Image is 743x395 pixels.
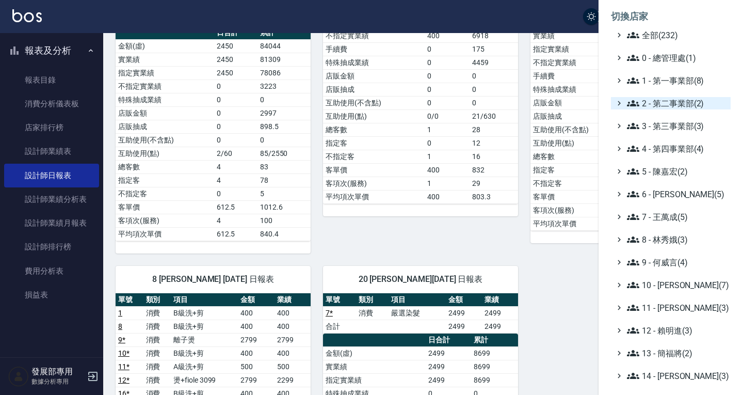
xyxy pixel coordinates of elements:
[627,120,726,132] span: 3 - 第三事業部(3)
[627,370,726,382] span: 14 - [PERSON_NAME](3)
[627,279,726,291] span: 10 - [PERSON_NAME](7)
[627,188,726,200] span: 6 - [PERSON_NAME](5)
[627,97,726,109] span: 2 - 第二事業部(2)
[627,165,726,178] span: 5 - 陳嘉宏(2)
[627,233,726,246] span: 8 - 林秀娥(3)
[627,256,726,268] span: 9 - 何威言(4)
[627,302,726,314] span: 11 - [PERSON_NAME](3)
[627,143,726,155] span: 4 - 第四事業部(4)
[627,29,726,41] span: 全部(232)
[627,52,726,64] span: 0 - 總管理處(1)
[627,347,726,359] span: 13 - 簡福將(2)
[627,324,726,337] span: 12 - 賴明進(3)
[611,4,731,29] li: 切換店家
[627,74,726,87] span: 1 - 第一事業部(8)
[627,211,726,223] span: 7 - 王萬成(5)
